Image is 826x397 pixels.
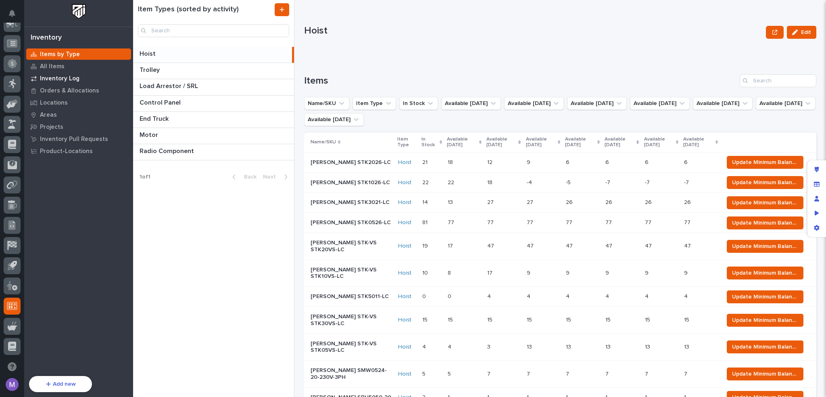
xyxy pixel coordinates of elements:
p: 47 [605,241,614,250]
p: Available [DATE] [486,135,516,150]
p: 27 [527,197,535,206]
img: Workspace Logo [71,4,86,19]
p: 7 [566,369,571,378]
span: Update Minimum Balance [732,293,798,301]
h1: Items [304,75,736,87]
button: Update Minimum Balance [727,267,803,279]
p: 13 [605,342,612,351]
span: Update Minimum Balance [732,370,798,378]
a: Hoist [398,344,411,351]
a: Hoist [398,159,411,166]
p: 77 [566,218,574,226]
tr: [PERSON_NAME] STK2026-LCHoist 2121 1818 1212 99 66 66 66 66 Update Minimum Balance [304,152,816,172]
p: 4 [527,292,532,300]
button: Notifications [4,5,21,22]
button: In Stock [399,97,438,110]
p: Load Arrestor / SRL [140,81,200,90]
p: 47 [645,241,653,250]
p: [PERSON_NAME] STK2026-LC [311,159,392,166]
span: Update Minimum Balance [732,219,798,227]
p: Motor [140,130,160,139]
span: Update Minimum Balance [732,343,798,351]
img: 1736555164131-43832dd5-751b-4058-ba23-39d91318e5a0 [8,90,23,104]
span: Update Minimum Balance [732,179,798,187]
p: 47 [527,241,535,250]
p: 7 [684,369,689,378]
p: 77 [448,218,456,226]
button: Available in 150 Days [756,97,816,110]
p: 13 [645,342,652,351]
p: 4 [487,292,492,300]
p: Welcome 👋 [8,32,147,45]
span: [DATE] [71,138,88,144]
a: HoistHoist [133,47,294,63]
input: Search [740,74,816,87]
div: App settings [809,221,824,235]
p: Radio Component [140,146,196,155]
button: Item Type [353,97,396,110]
a: Hoist [398,293,411,300]
button: Update Minimum Balance [727,216,803,229]
p: 26 [605,197,614,206]
p: 12 [487,158,494,166]
span: Back [239,174,257,180]
p: 6 [684,158,689,166]
p: 13 [527,342,534,351]
a: Product-Locations [24,145,133,157]
p: 77 [527,218,535,226]
p: 5 [422,369,427,378]
p: 26 [645,197,653,206]
p: 6 [645,158,650,166]
p: Product-Locations [40,148,93,155]
p: 15 [448,315,455,323]
p: 77 [645,218,653,226]
p: 47 [487,241,496,250]
p: Inventory Log [40,75,79,82]
p: 26 [566,197,574,206]
a: 🔗Onboarding Call [47,190,106,204]
p: 9 [605,268,611,277]
p: 6 [566,158,571,166]
p: 13 [566,342,573,351]
p: [PERSON_NAME] STK-VS STK30VS-LC [311,313,392,327]
span: Pylon [80,213,98,219]
button: users-avatar [4,376,21,393]
button: Update Minimum Balance [727,314,803,327]
p: 15 [645,315,652,323]
p: Areas [40,111,57,119]
span: Onboarding Call [58,193,103,201]
p: [PERSON_NAME] SMW0524-20-230V-3PH [311,367,392,381]
p: 0 [448,292,453,300]
p: Inventory Pull Requests [40,136,108,143]
p: 10 [422,268,430,277]
p: 17 [487,268,494,277]
p: 27 [487,197,495,206]
p: -7 [684,178,690,186]
p: 19 [422,241,430,250]
p: 3 [487,342,492,351]
p: 26 [684,197,693,206]
p: 7 [487,369,492,378]
div: Manage fields and data [809,177,824,191]
button: Update Minimum Balance [727,290,803,303]
p: Name/SKU [311,138,336,147]
a: Hoist [398,219,411,226]
p: 15 [566,315,573,323]
tr: [PERSON_NAME] STK-VS STK30VS-LCHoist 1515 1515 1515 1515 1515 1515 1515 1515 Update Minimum Balance [304,307,816,334]
p: 47 [566,241,574,250]
p: 4 [448,342,453,351]
p: 5 [448,369,453,378]
p: 15 [422,315,429,323]
p: 7 [605,369,610,378]
div: Start new chat [27,90,132,98]
span: Update Minimum Balance [732,158,798,166]
p: 4 [422,342,428,351]
p: 0 [422,292,428,300]
button: Available Today [441,97,501,110]
tr: [PERSON_NAME] STK-VS STK10VS-LCHoist 1010 88 1717 99 99 99 99 99 Update Minimum Balance [304,260,816,287]
button: Name/SKU [304,97,349,110]
p: 6 [605,158,611,166]
p: 77 [684,218,692,226]
p: Available [DATE] [644,135,674,150]
p: 4 [684,292,689,300]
